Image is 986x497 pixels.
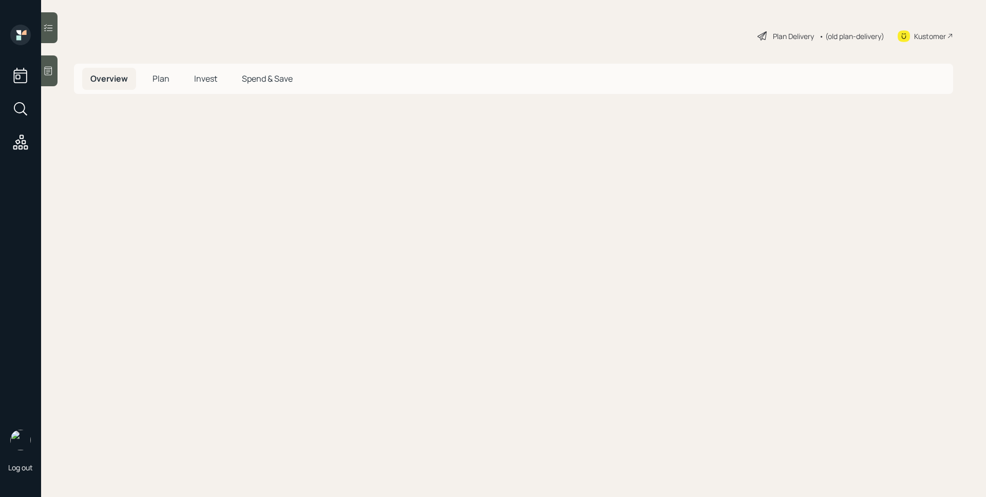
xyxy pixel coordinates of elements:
img: james-distasi-headshot.png [10,430,31,450]
span: Invest [194,73,217,84]
span: Spend & Save [242,73,293,84]
div: • (old plan-delivery) [819,31,884,42]
div: Kustomer [914,31,946,42]
div: Log out [8,463,33,472]
span: Overview [90,73,128,84]
span: Plan [153,73,169,84]
div: Plan Delivery [773,31,814,42]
